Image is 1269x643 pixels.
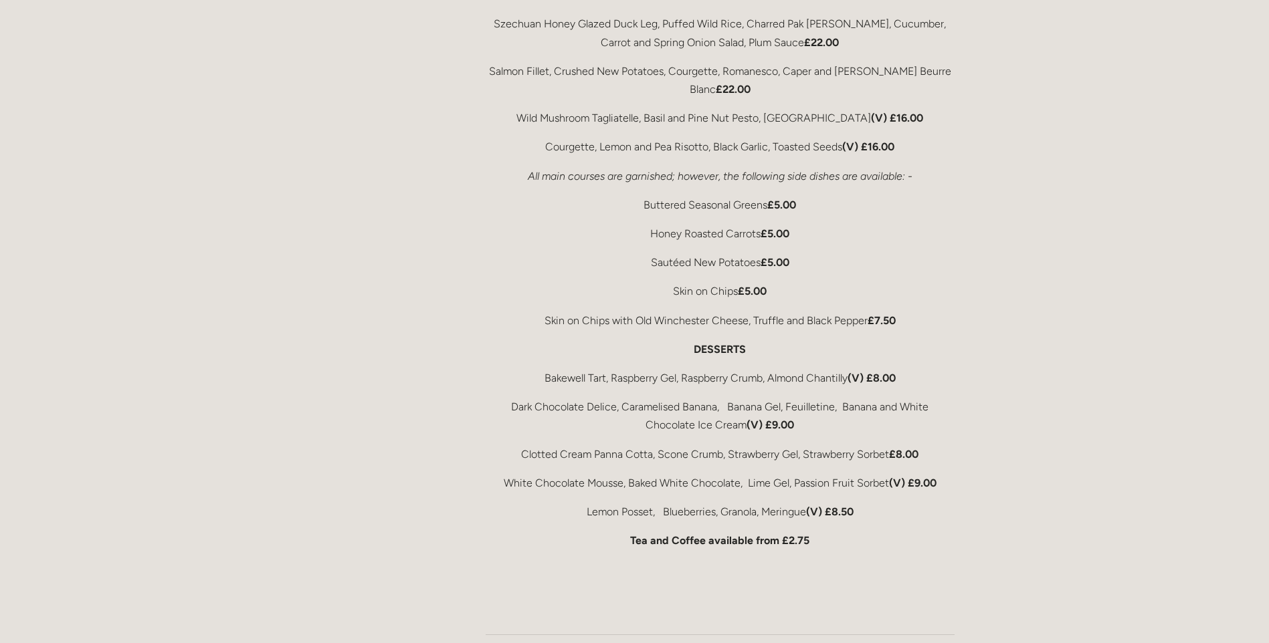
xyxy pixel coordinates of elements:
p: Courgette, Lemon and Pea Risotto, Black Garlic, Toasted Seeds [486,138,955,156]
p: White Chocolate Mousse, Baked White Chocolate, Lime Gel, Passion Fruit Sorbet [486,474,955,492]
p: Skin on Chips with Old Winchester Cheese, Truffle and Black Pepper [486,311,955,330]
strong: Tea and Coffee available from £2.75 [630,534,809,547]
strong: (V) £9.00 [889,477,937,489]
p: Buttered Seasonal Greens [486,196,955,214]
strong: (V) £16.00 [871,112,923,124]
p: Sautéed New Potatoes [486,253,955,271]
strong: £22.00 [716,83,751,96]
strong: £22.00 [804,36,839,49]
strong: £8.00 [889,448,918,461]
p: Salmon Fillet, Crushed New Potatoes, Courgette, Romanesco, Caper and [PERSON_NAME] Beurre Blanc [486,62,955,98]
p: Szechuan Honey Glazed Duck Leg, Puffed Wild Rice, Charred Pak [PERSON_NAME], Cucumber, Carrot and... [486,15,955,51]
strong: DESSERTS [694,343,746,356]
p: Clotted Cream Panna Cotta, Scone Crumb, Strawberry Gel, Strawberry Sorbet [486,445,955,463]
strong: (V) £9.00 [747,418,794,431]
strong: (V) £16.00 [842,140,894,153]
strong: £5.00 [761,227,789,240]
strong: £5.00 [767,199,796,211]
p: Wild Mushroom Tagliatelle, Basil and Pine Nut Pesto, [GEOGRAPHIC_DATA] [486,109,955,127]
em: All main courses are garnished; however, the following side dishes are available: - [528,170,912,182]
p: Skin on Chips [486,282,955,300]
strong: £5.00 [761,256,789,269]
strong: £5.00 [738,285,767,297]
p: Bakewell Tart, Raspberry Gel, Raspberry Crumb, Almond Chantilly [486,369,955,387]
strong: (V) £8.50 [806,505,854,518]
p: Honey Roasted Carrots [486,225,955,243]
p: Dark Chocolate Delice, Caramelised Banana, Banana Gel, Feuilletine, Banana and White Chocolate Ic... [486,398,955,434]
strong: £7.50 [868,314,896,327]
strong: (V) £8.00 [848,372,896,384]
p: Lemon Posset, Blueberries, Granola, Meringue [486,503,955,521]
